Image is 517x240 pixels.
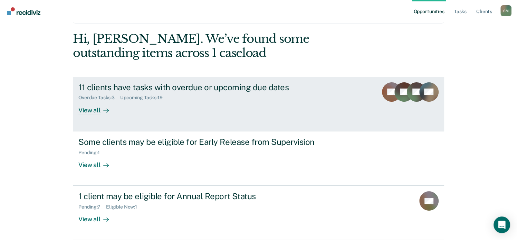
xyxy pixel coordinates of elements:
[78,82,321,92] div: 11 clients have tasks with overdue or upcoming due dates
[73,131,444,186] a: Some clients may be eligible for Early Release from SupervisionPending:1View all
[78,150,105,156] div: Pending : 1
[78,95,120,101] div: Overdue Tasks : 3
[78,101,117,114] div: View all
[78,210,117,223] div: View all
[73,32,370,60] div: Hi, [PERSON_NAME]. We’ve found some outstanding items across 1 caseload
[73,186,444,240] a: 1 client may be eligible for Annual Report StatusPending:7Eligible Now:1View all
[494,216,510,233] div: Open Intercom Messenger
[7,7,40,15] img: Recidiviz
[78,137,321,147] div: Some clients may be eligible for Early Release from Supervision
[78,204,106,210] div: Pending : 7
[120,95,168,101] div: Upcoming Tasks : 19
[73,77,444,131] a: 11 clients have tasks with overdue or upcoming due datesOverdue Tasks:3Upcoming Tasks:19View all
[500,5,511,16] button: Profile dropdown button
[78,191,321,201] div: 1 client may be eligible for Annual Report Status
[78,155,117,169] div: View all
[500,5,511,16] div: S M
[106,204,143,210] div: Eligible Now : 1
